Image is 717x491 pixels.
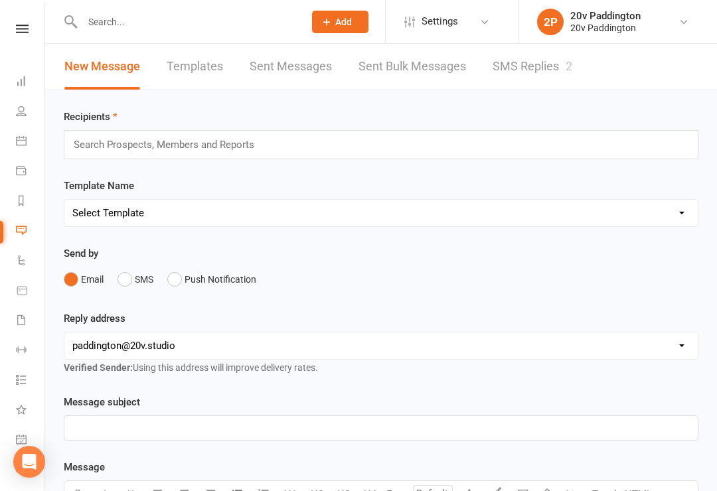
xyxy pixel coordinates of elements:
a: Product Sales [16,277,46,307]
a: Sent Messages [250,44,332,90]
a: General attendance kiosk mode [16,426,46,456]
input: Search Prospects, Members and Reports [72,136,268,153]
div: 20v Paddington [570,22,641,34]
label: Template Name [64,178,134,194]
a: Calendar [16,127,46,157]
span: Add [335,17,352,27]
div: 20v Paddington [570,10,641,22]
a: SMS Replies2 [493,44,572,90]
div: 2 [566,59,572,73]
a: Templates [167,44,223,90]
label: Message [64,459,105,475]
a: Reports [16,187,46,217]
label: Send by [64,245,98,261]
label: Reply address [64,311,125,326]
a: What's New [16,396,46,426]
strong: Verified Sender: [64,362,133,373]
label: Message subject [64,394,140,410]
button: SMS [118,267,153,292]
a: Sent Bulk Messages [358,44,466,90]
label: Recipients [64,109,118,125]
a: Dashboard [16,68,46,98]
button: Add [312,11,368,33]
button: Push Notification [167,267,256,292]
input: Search... [78,13,295,31]
span: Using this address will improve delivery rates. [64,362,318,373]
a: People [16,98,46,127]
a: Payments [16,157,46,187]
button: Email [64,267,104,292]
div: 2P [537,9,564,35]
span: Settings [422,7,458,36]
a: New Message [64,44,140,90]
div: Open Intercom Messenger [13,446,45,478]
